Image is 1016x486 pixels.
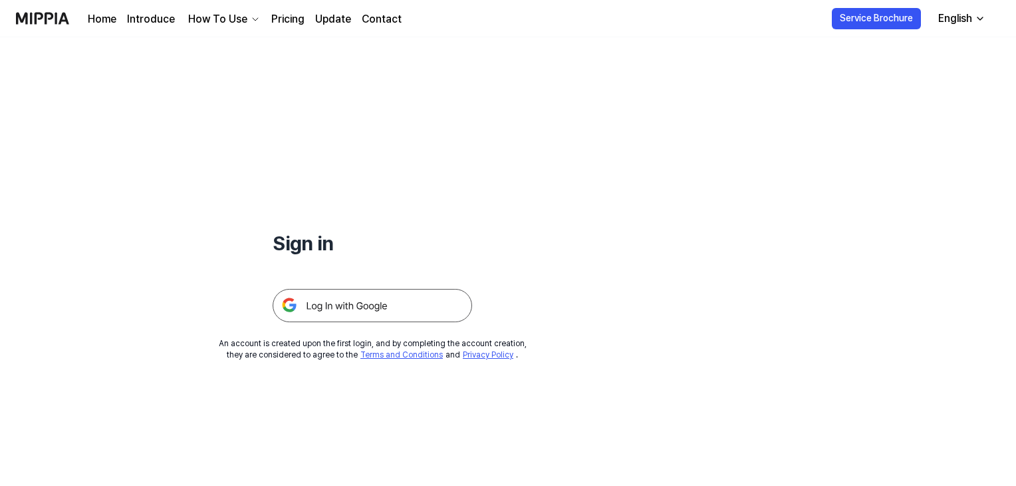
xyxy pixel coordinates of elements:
div: An account is created upon the first login, and by completing the account creation, they are cons... [219,338,527,361]
a: Home [88,11,116,27]
a: Pricing [271,11,305,27]
a: Contact [362,11,402,27]
a: Terms and Conditions [360,350,443,360]
a: Privacy Policy [463,350,513,360]
h1: Sign in [273,229,472,257]
button: Service Brochure [832,8,921,29]
div: English [936,11,975,27]
img: 구글 로그인 버튼 [273,289,472,322]
a: Introduce [127,11,175,27]
a: Update [315,11,351,27]
div: How To Use [186,11,250,27]
button: English [928,5,993,32]
button: How To Use [186,11,261,27]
